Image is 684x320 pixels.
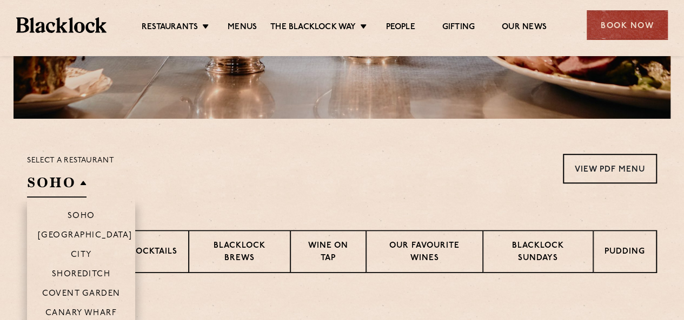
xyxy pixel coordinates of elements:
h2: SOHO [27,173,87,198]
a: Our News [502,22,547,34]
a: Menus [228,22,257,34]
p: Soho [68,212,95,222]
p: City [71,250,92,261]
p: Covent Garden [42,289,121,300]
div: Book Now [587,10,668,40]
a: The Blacklock Way [270,22,356,34]
p: Cocktails [129,246,177,260]
p: Blacklock Sundays [494,240,582,265]
a: View PDF Menu [563,154,657,183]
p: Shoreditch [52,270,111,281]
a: People [386,22,415,34]
p: Canary Wharf [45,309,117,319]
p: Pudding [605,246,645,260]
a: Restaurants [142,22,198,34]
p: Select a restaurant [27,154,114,168]
p: [GEOGRAPHIC_DATA] [38,231,132,242]
p: Wine on Tap [302,240,355,265]
a: Gifting [442,22,475,34]
h3: Pre Chop Bites [27,300,657,314]
p: Blacklock Brews [200,240,279,265]
img: BL_Textured_Logo-footer-cropped.svg [16,17,107,32]
p: Our favourite wines [377,240,471,265]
